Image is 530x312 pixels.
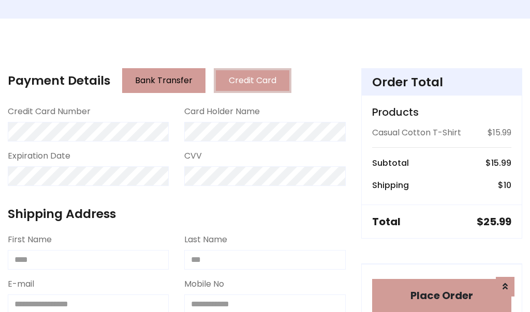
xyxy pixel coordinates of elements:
label: Last Name [184,233,227,246]
label: Card Holder Name [184,105,260,118]
button: Bank Transfer [122,68,205,93]
h6: $ [485,158,511,168]
h5: Products [372,106,511,118]
h5: Total [372,215,401,228]
h4: Shipping Address [8,207,346,221]
label: Mobile No [184,278,224,290]
label: Credit Card Number [8,105,91,118]
p: $15.99 [488,127,511,139]
label: CVV [184,150,202,162]
h4: Order Total [372,75,511,89]
h5: $ [477,215,511,228]
span: 10 [504,179,511,191]
button: Place Order [372,279,511,312]
label: First Name [8,233,52,246]
label: Expiration Date [8,150,70,162]
h6: Subtotal [372,158,409,168]
h6: Shipping [372,180,409,190]
button: Credit Card [214,68,291,93]
span: 15.99 [491,157,511,169]
span: 25.99 [483,214,511,229]
label: E-mail [8,278,34,290]
h6: $ [498,180,511,190]
p: Casual Cotton T-Shirt [372,127,461,139]
h4: Payment Details [8,73,110,88]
